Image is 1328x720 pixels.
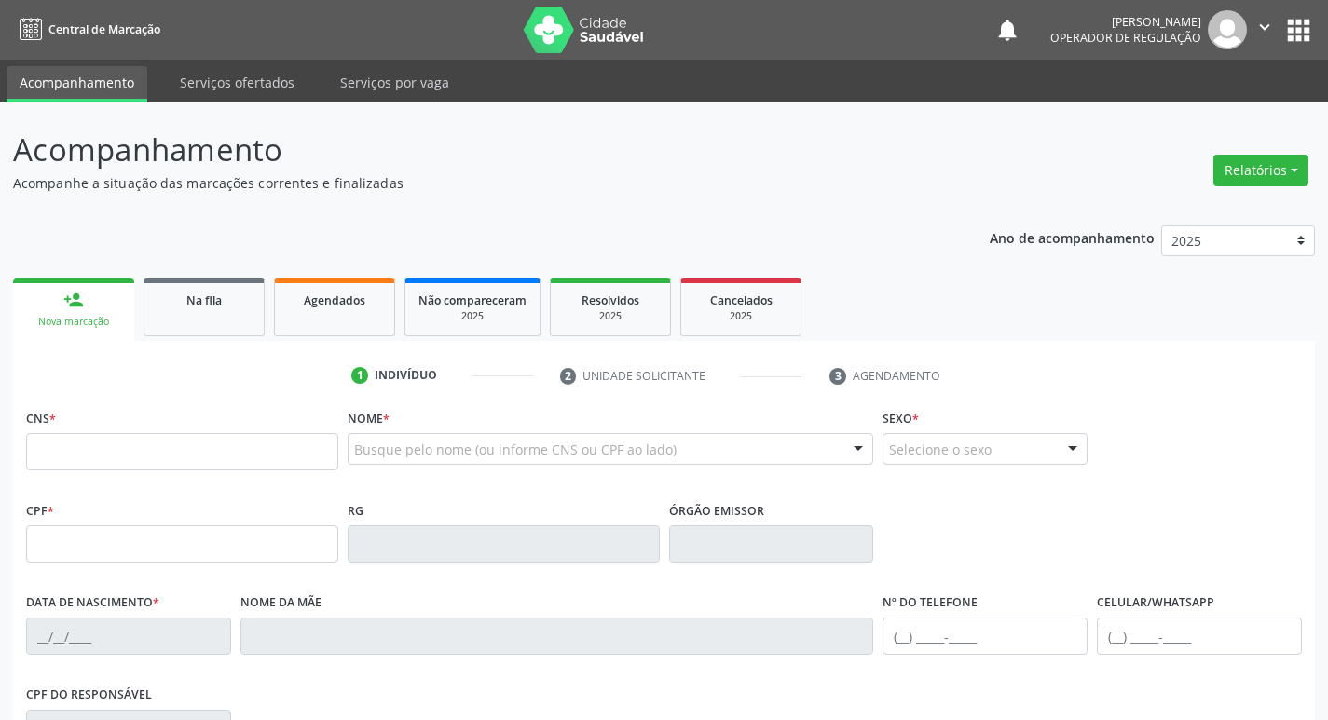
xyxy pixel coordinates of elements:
button:  [1247,10,1282,49]
div: Indivíduo [375,367,437,384]
span: Agendados [304,292,365,308]
label: Nº do Telefone [883,589,978,618]
span: Central de Marcação [48,21,160,37]
label: Sexo [883,404,919,433]
span: Não compareceram [418,292,527,308]
label: CNS [26,404,56,433]
a: Serviços ofertados [167,66,308,99]
input: (__) _____-_____ [883,618,1088,655]
label: Celular/WhatsApp [1097,589,1214,618]
label: Nome [348,404,390,433]
label: CPF do responsável [26,681,152,710]
button: Relatórios [1213,155,1308,186]
span: Selecione o sexo [889,440,992,459]
span: Resolvidos [582,292,639,308]
div: 1 [351,367,368,384]
label: Órgão emissor [669,496,764,525]
span: Operador de regulação [1050,30,1201,46]
div: [PERSON_NAME] [1050,14,1201,30]
div: 2025 [418,309,527,323]
span: Na fila [186,292,222,308]
p: Ano de acompanhamento [990,225,1155,249]
button: apps [1282,14,1315,47]
div: person_add [63,290,84,310]
span: Cancelados [710,292,773,308]
p: Acompanhe a situação das marcações correntes e finalizadas [13,173,924,193]
a: Serviços por vaga [327,66,462,99]
input: __/__/____ [26,618,231,655]
i:  [1254,17,1275,37]
a: Acompanhamento [7,66,147,102]
label: RG [348,496,363,525]
input: (__) _____-_____ [1097,618,1302,655]
label: Data de nascimento [26,589,159,618]
label: Nome da mãe [240,589,322,618]
button: notifications [994,17,1020,43]
div: 2025 [694,309,787,323]
div: 2025 [564,309,657,323]
div: Nova marcação [26,315,121,329]
label: CPF [26,496,54,525]
p: Acompanhamento [13,127,924,173]
img: img [1208,10,1247,49]
span: Busque pelo nome (ou informe CNS ou CPF ao lado) [354,440,677,459]
a: Central de Marcação [13,14,160,45]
